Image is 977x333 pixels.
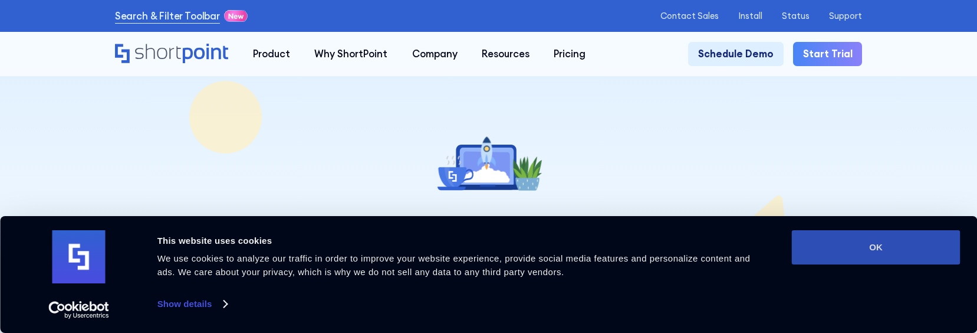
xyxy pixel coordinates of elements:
[52,230,106,283] img: logo
[412,47,458,61] div: Company
[308,212,590,262] span: Best SharePoint
[253,47,290,61] div: Product
[829,11,862,21] a: Support
[115,9,220,24] a: Search & Filter Toolbar
[482,47,529,61] div: Resources
[782,11,810,21] a: Status
[793,42,862,66] a: Start Trial
[400,42,469,66] a: Company
[115,44,229,65] a: Home
[738,11,762,21] a: Install
[542,42,598,66] a: Pricing
[27,301,130,319] a: Usercentrics Cookiebot - opens in a new window
[157,253,751,277] span: We use cookies to analyze our traffic in order to improve your website experience, provide social...
[302,42,399,66] a: Why ShortPoint
[469,42,541,66] a: Resources
[554,47,585,61] div: Pricing
[241,42,302,66] a: Product
[157,295,227,313] a: Show details
[660,11,719,21] a: Contact Sales
[314,47,387,61] div: Why ShortPoint
[688,42,783,66] a: Schedule Demo
[157,234,765,248] div: This website uses cookies
[195,216,781,302] h1: The Intranet Examples to Inspire You In [DATE]
[792,230,960,265] button: OK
